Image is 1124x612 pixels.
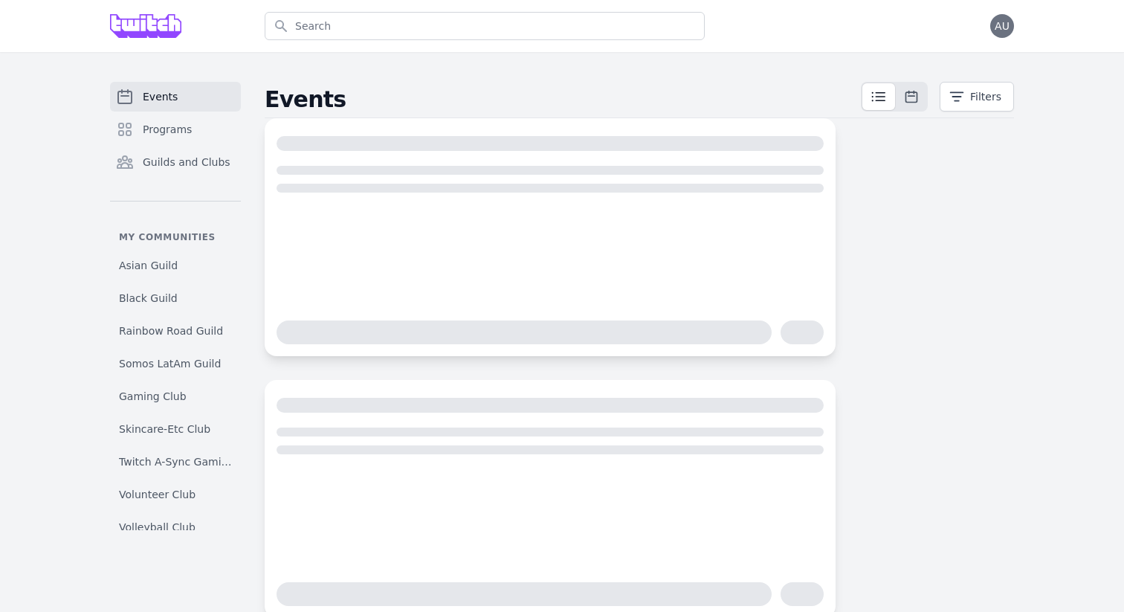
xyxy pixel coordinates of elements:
button: Filters [940,82,1014,112]
span: Gaming Club [119,389,187,404]
a: Guilds and Clubs [110,147,241,177]
button: AU [990,14,1014,38]
p: My communities [110,231,241,243]
span: Asian Guild [119,258,178,273]
a: Rainbow Road Guild [110,318,241,344]
a: Asian Guild [110,252,241,279]
span: Rainbow Road Guild [119,323,223,338]
a: Volleyball Club [110,514,241,541]
span: Somos LatAm Guild [119,356,221,371]
span: Twitch A-Sync Gaming (TAG) Club [119,454,232,469]
span: Volleyball Club [119,520,196,535]
nav: Sidebar [110,82,241,530]
span: Black Guild [119,291,178,306]
a: Programs [110,115,241,144]
span: Programs [143,122,192,137]
a: Somos LatAm Guild [110,350,241,377]
span: Skincare-Etc Club [119,422,210,437]
span: Volunteer Club [119,487,196,502]
span: Events [143,89,178,104]
span: Guilds and Clubs [143,155,230,170]
a: Volunteer Club [110,481,241,508]
a: Twitch A-Sync Gaming (TAG) Club [110,448,241,475]
a: Black Guild [110,285,241,312]
h2: Events [265,86,861,113]
span: AU [995,21,1010,31]
input: Search [265,12,705,40]
a: Gaming Club [110,383,241,410]
img: Grove [110,14,181,38]
a: Skincare-Etc Club [110,416,241,442]
a: Events [110,82,241,112]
